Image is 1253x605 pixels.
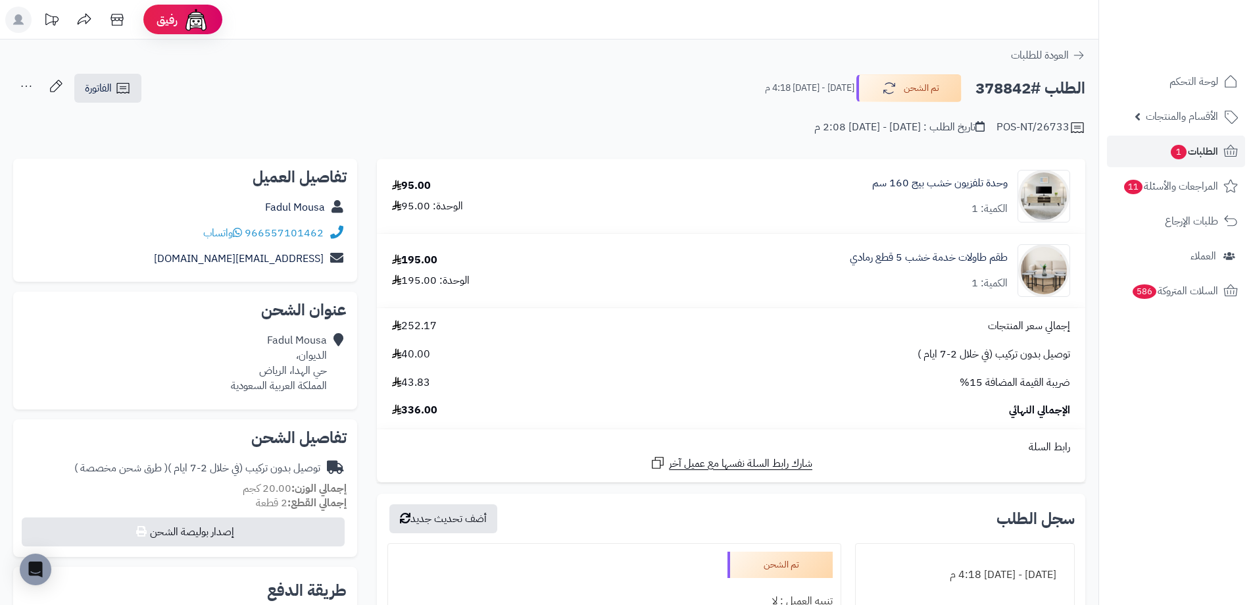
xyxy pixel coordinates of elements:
[1107,240,1245,272] a: العملاء
[1170,144,1187,160] span: 1
[856,74,962,102] button: تم الشحن
[35,7,68,36] a: تحديثات المنصة
[74,461,320,476] div: توصيل بدون تركيب (في خلال 2-7 ايام )
[85,80,112,96] span: الفاتورة
[1165,212,1218,230] span: طلبات الإرجاع
[1107,66,1245,97] a: لوحة التحكم
[669,456,812,471] span: شارك رابط السلة نفسها مع عميل آخر
[1018,170,1069,223] img: 1750490663-220601011443-90x90.jpg
[265,199,325,215] a: Fadul Mousa
[1107,171,1245,202] a: المراجعات والأسئلة11
[1123,177,1218,196] span: المراجعات والأسئلة
[291,481,347,496] strong: إجمالي الوزن:
[267,583,347,598] h2: طريقة الدفع
[971,276,1008,291] div: الكمية: 1
[389,504,497,533] button: أضف تحديث جديد
[1131,282,1218,300] span: السلات المتروكة
[864,562,1066,588] div: [DATE] - [DATE] 4:18 م
[20,554,51,585] div: Open Intercom Messenger
[392,319,437,334] span: 252.17
[392,273,470,288] div: الوحدة: 195.00
[1018,244,1069,297] img: 1756381667-1-90x90.jpg
[872,176,1008,191] a: وحدة تلفزيون خشب بيج 160 سم
[650,455,812,471] a: شارك رابط السلة نفسها مع عميل آخر
[382,440,1080,455] div: رابط السلة
[1191,247,1216,265] span: العملاء
[24,430,347,446] h2: تفاصيل الشحن
[287,495,347,511] strong: إجمالي القطع:
[24,169,347,185] h2: تفاصيل العميل
[74,74,141,103] a: الفاتورة
[231,333,327,393] div: Fadul Mousa الديوان، حي الهدا، الرياض المملكة العربية السعودية
[256,495,347,511] small: 2 قطعة
[996,511,1075,527] h3: سجل الطلب
[814,120,985,135] div: تاريخ الطلب : [DATE] - [DATE] 2:08 م
[183,7,209,33] img: ai-face.png
[1011,47,1085,63] a: العودة للطلبات
[1131,284,1157,300] span: 586
[392,253,437,268] div: 195.00
[975,75,1085,102] h2: الطلب #378842
[392,347,430,362] span: 40.00
[727,552,833,578] div: تم الشحن
[392,199,463,214] div: الوحدة: 95.00
[1107,136,1245,167] a: الطلبات1
[1169,142,1218,161] span: الطلبات
[960,375,1070,390] span: ضريبة القيمة المضافة 15%
[850,250,1008,265] a: طقم طاولات خدمة خشب 5 قطع رمادي
[765,82,854,95] small: [DATE] - [DATE] 4:18 م
[996,120,1085,136] div: POS-NT/26733
[392,403,437,418] span: 336.00
[971,201,1008,217] div: الكمية: 1
[74,460,168,476] span: ( طرق شحن مخصصة )
[245,225,324,241] a: 966557101462
[1107,275,1245,307] a: السلات المتروكة586
[24,302,347,318] h2: عنوان الشحن
[1169,72,1218,91] span: لوحة التحكم
[392,178,431,194] div: 95.00
[157,12,178,28] span: رفيق
[243,481,347,496] small: 20.00 كجم
[392,375,430,390] span: 43.83
[1009,403,1070,418] span: الإجمالي النهائي
[1123,179,1144,195] span: 11
[1146,107,1218,126] span: الأقسام والمنتجات
[1107,205,1245,237] a: طلبات الإرجاع
[918,347,1070,362] span: توصيل بدون تركيب (في خلال 2-7 ايام )
[154,251,324,267] a: [EMAIL_ADDRESS][DOMAIN_NAME]
[1011,47,1069,63] span: العودة للطلبات
[22,517,345,546] button: إصدار بوليصة الشحن
[988,319,1070,334] span: إجمالي سعر المنتجات
[203,225,242,241] a: واتساب
[1164,15,1241,43] img: logo-2.png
